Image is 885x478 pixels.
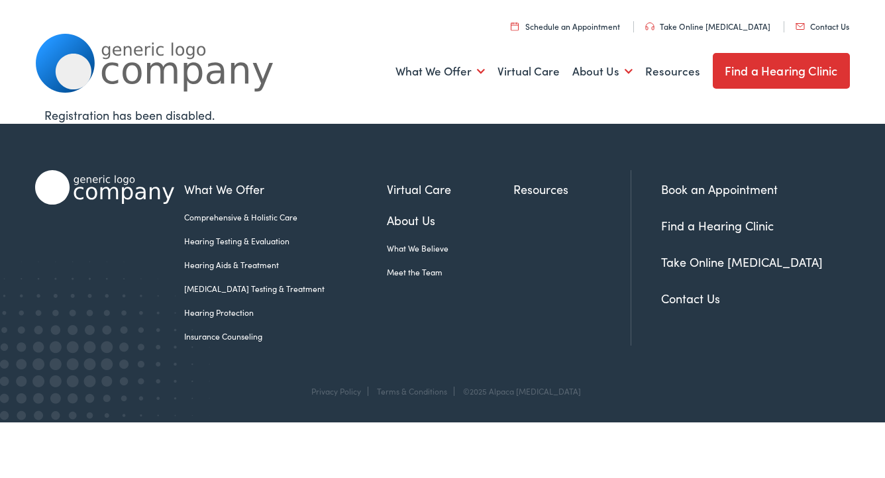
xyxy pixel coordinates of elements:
[395,47,485,96] a: What We Offer
[645,23,654,30] img: utility icon
[184,307,387,318] a: Hearing Protection
[184,259,387,271] a: Hearing Aids & Treatment
[377,385,447,397] a: Terms & Conditions
[387,242,513,254] a: What We Believe
[661,254,823,270] a: Take Online [MEDICAL_DATA]
[513,180,631,198] a: Resources
[661,181,778,197] a: Book an Appointment
[311,385,361,397] a: Privacy Policy
[184,211,387,223] a: Comprehensive & Holistic Care
[645,47,700,96] a: Resources
[35,170,174,205] img: Alpaca Audiology
[713,53,850,89] a: Find a Hearing Clinic
[572,47,633,96] a: About Us
[796,21,849,32] a: Contact Us
[796,23,805,30] img: utility icon
[184,283,387,295] a: [MEDICAL_DATA] Testing & Treatment
[387,266,513,278] a: Meet the Team
[497,47,560,96] a: Virtual Care
[511,22,519,30] img: utility icon
[661,217,774,234] a: Find a Hearing Clinic
[661,290,720,307] a: Contact Us
[387,180,513,198] a: Virtual Care
[184,330,387,342] a: Insurance Counseling
[387,211,513,229] a: About Us
[184,235,387,247] a: Hearing Testing & Evaluation
[645,21,770,32] a: Take Online [MEDICAL_DATA]
[184,180,387,198] a: What We Offer
[511,21,620,32] a: Schedule an Appointment
[456,387,581,396] div: ©2025 Alpaca [MEDICAL_DATA]
[44,106,841,124] div: Registration has been disabled.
